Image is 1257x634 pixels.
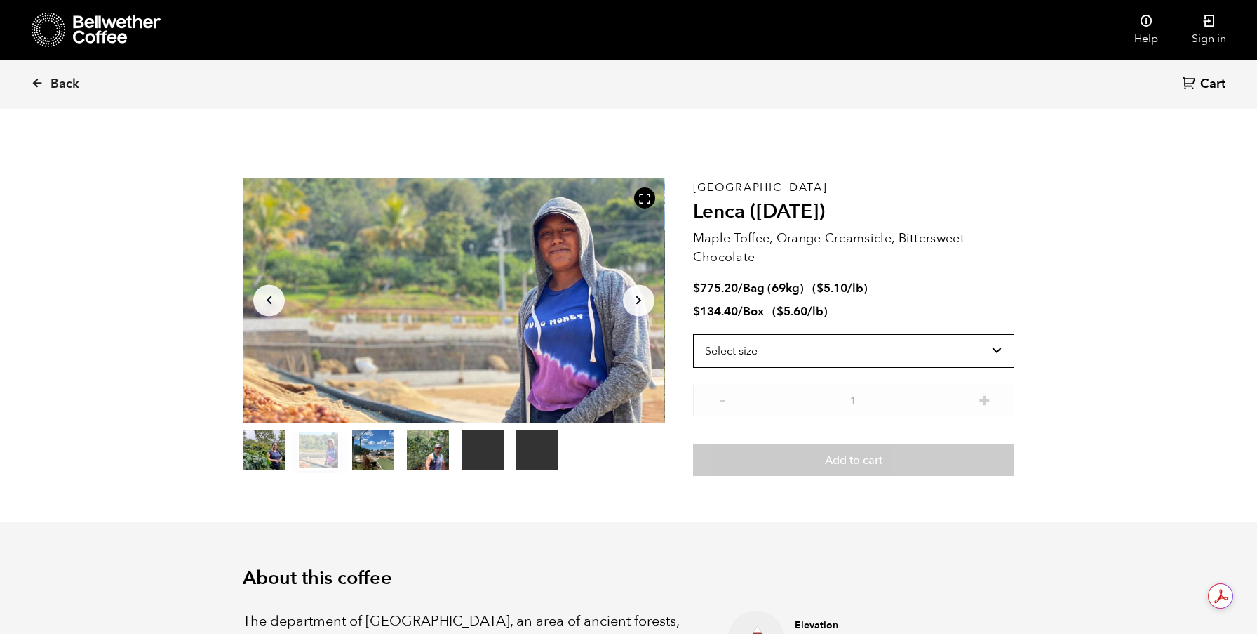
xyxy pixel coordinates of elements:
video: Your browser does not support the video tag. [516,430,558,470]
h2: About this coffee [243,567,1014,590]
span: ( ) [772,303,828,319]
span: Box [743,303,764,319]
a: Cart [1182,75,1229,94]
bdi: 134.40 [693,303,738,319]
button: - [714,392,732,406]
span: $ [777,303,784,319]
span: /lb [847,280,863,296]
bdi: 775.20 [693,280,738,296]
h2: Lenca ([DATE]) [693,200,1014,224]
span: $ [693,280,700,296]
span: / [738,303,743,319]
h4: Elevation [795,619,993,633]
span: Cart [1200,76,1225,93]
p: Maple Toffee, Orange Creamsicle, Bittersweet Chocolate [693,229,1014,267]
bdi: 5.10 [816,280,847,296]
span: $ [816,280,824,296]
span: $ [693,303,700,319]
button: + [976,392,993,406]
video: Your browser does not support the video tag. [462,430,504,470]
button: Add to cart [693,444,1014,476]
span: Bag (69kg) [743,280,804,296]
span: / [738,280,743,296]
bdi: 5.60 [777,303,807,319]
span: /lb [807,303,824,319]
span: ( ) [812,280,868,296]
span: Back [51,76,79,93]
